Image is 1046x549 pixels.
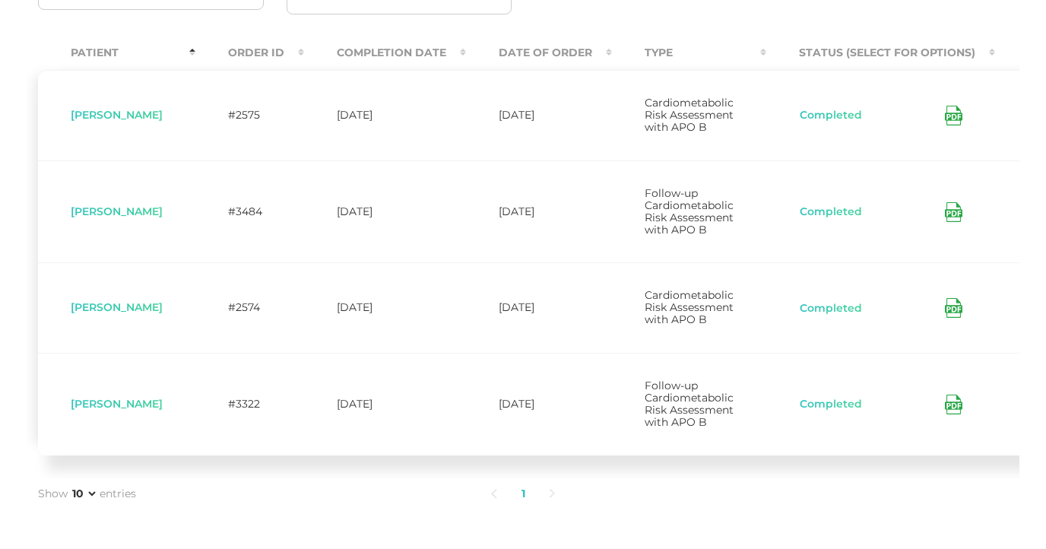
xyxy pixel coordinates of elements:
td: [DATE] [304,262,466,353]
td: [DATE] [466,262,612,353]
button: Completed [799,301,863,316]
button: Completed [799,108,863,123]
select: Showentries [69,486,98,501]
span: [PERSON_NAME] [71,300,163,314]
span: [PERSON_NAME] [71,205,163,218]
span: [PERSON_NAME] [71,397,163,411]
th: Status (Select for Options) : activate to sort column ascending [766,36,995,70]
td: #3322 [195,353,304,455]
th: Patient : activate to sort column descending [38,36,195,70]
button: Completed [799,397,863,412]
td: [DATE] [466,70,612,160]
span: Follow-up Cardiometabolic Risk Assessment with APO B [645,186,734,236]
th: Date Of Order : activate to sort column ascending [466,36,612,70]
td: #2575 [195,70,304,160]
label: Show entries [38,486,136,502]
span: Cardiometabolic Risk Assessment with APO B [645,288,734,326]
td: #2574 [195,262,304,353]
td: [DATE] [304,70,466,160]
td: [DATE] [466,160,612,263]
th: Type : activate to sort column ascending [612,36,766,70]
span: [PERSON_NAME] [71,108,163,122]
th: Order ID : activate to sort column ascending [195,36,304,70]
td: [DATE] [466,353,612,455]
button: Completed [799,205,863,220]
td: [DATE] [304,160,466,263]
span: Cardiometabolic Risk Assessment with APO B [645,96,734,134]
td: #3484 [195,160,304,263]
span: Follow-up Cardiometabolic Risk Assessment with APO B [645,379,734,429]
td: [DATE] [304,353,466,455]
th: Completion Date : activate to sort column ascending [304,36,466,70]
